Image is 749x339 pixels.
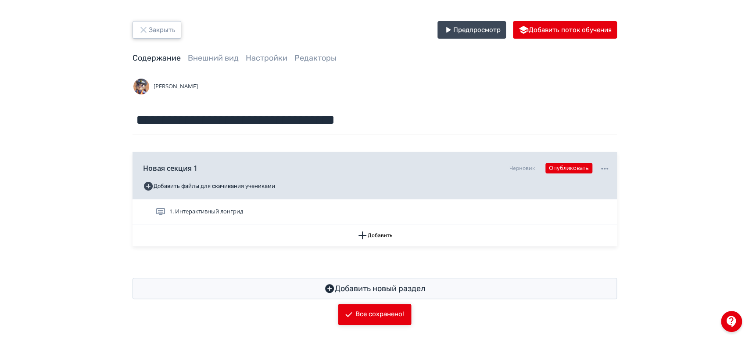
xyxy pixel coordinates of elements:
a: Содержание [133,53,181,63]
button: Добавить файлы для скачивания учениками [143,179,275,193]
button: Добавить поток обучения [513,21,617,39]
a: Настройки [246,53,287,63]
button: Опубликовать [545,163,592,173]
div: Черновик [509,164,535,172]
img: Avatar [133,78,150,95]
span: Новая секция 1 [143,163,197,173]
a: Внешний вид [188,53,239,63]
div: Все сохранено! [355,310,404,319]
div: 1. Интерактивный лонгрид [133,199,617,224]
button: Предпросмотр [437,21,506,39]
button: Добавить новый раздел [133,278,617,299]
span: 1. Интерактивный лонгрид [169,207,243,216]
span: [PERSON_NAME] [154,82,198,91]
a: Редакторы [294,53,337,63]
button: Закрыть [133,21,181,39]
button: Добавить [133,224,617,246]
